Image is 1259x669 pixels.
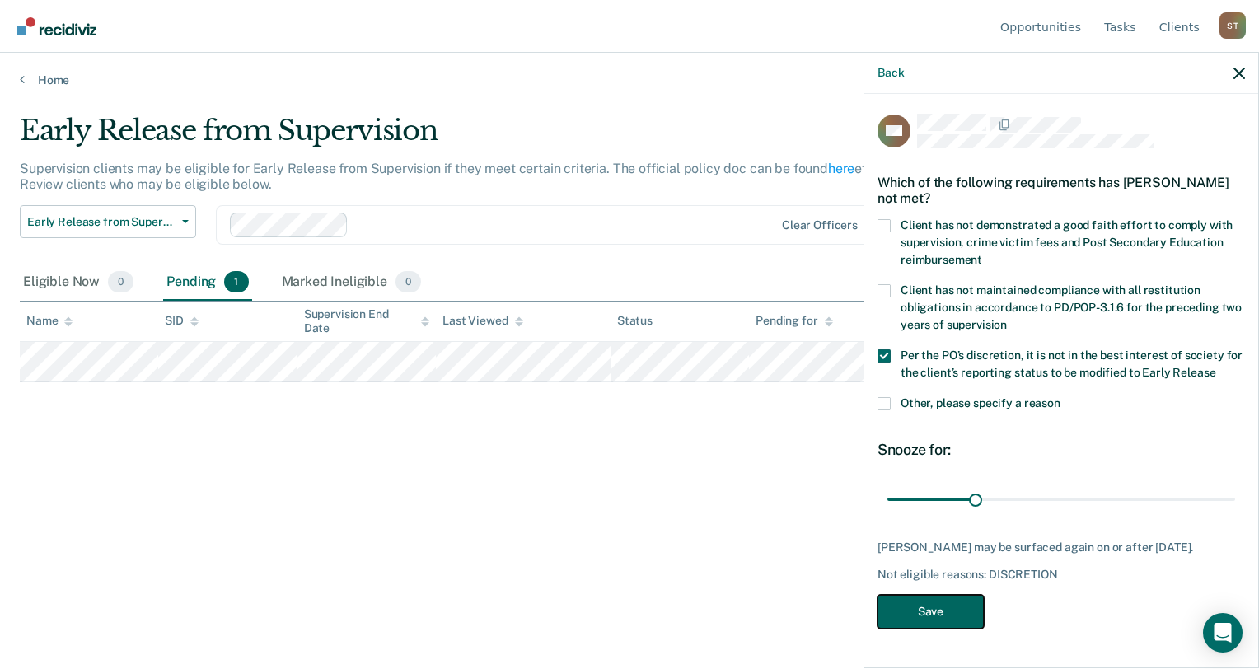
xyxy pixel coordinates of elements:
div: Supervision End Date [304,307,429,335]
button: Profile dropdown button [1219,12,1246,39]
span: 0 [108,271,133,292]
div: Last Viewed [442,314,522,328]
a: here [828,161,854,176]
div: Name [26,314,73,328]
div: S T [1219,12,1246,39]
img: Recidiviz [17,17,96,35]
button: Back [878,66,904,80]
div: Eligible Now [20,264,137,301]
div: Marked Ineligible [278,264,425,301]
span: Per the PO’s discretion, it is not in the best interest of society for the client’s reporting sta... [901,349,1243,379]
div: Early Release from Supervision [20,114,964,161]
div: Snooze for: [878,441,1245,459]
div: Status [617,314,653,328]
a: Home [20,73,1239,87]
div: [PERSON_NAME] may be surfaced again on or after [DATE]. [878,540,1245,554]
div: Pending for [756,314,832,328]
span: 1 [224,271,248,292]
p: Supervision clients may be eligible for Early Release from Supervision if they meet certain crite... [20,161,956,192]
div: SID [165,314,199,328]
span: Client has not maintained compliance with all restitution obligations in accordance to PD/POP-3.1... [901,283,1242,331]
div: Open Intercom Messenger [1203,613,1243,653]
span: 0 [395,271,421,292]
span: Early Release from Supervision [27,215,176,229]
div: Which of the following requirements has [PERSON_NAME] not met? [878,161,1245,219]
div: Pending [163,264,251,301]
span: Client has not demonstrated a good faith effort to comply with supervision, crime victim fees and... [901,218,1233,266]
div: Clear officers [782,218,858,232]
button: Save [878,595,984,629]
div: Not eligible reasons: DISCRETION [878,568,1245,582]
span: Other, please specify a reason [901,396,1060,409]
